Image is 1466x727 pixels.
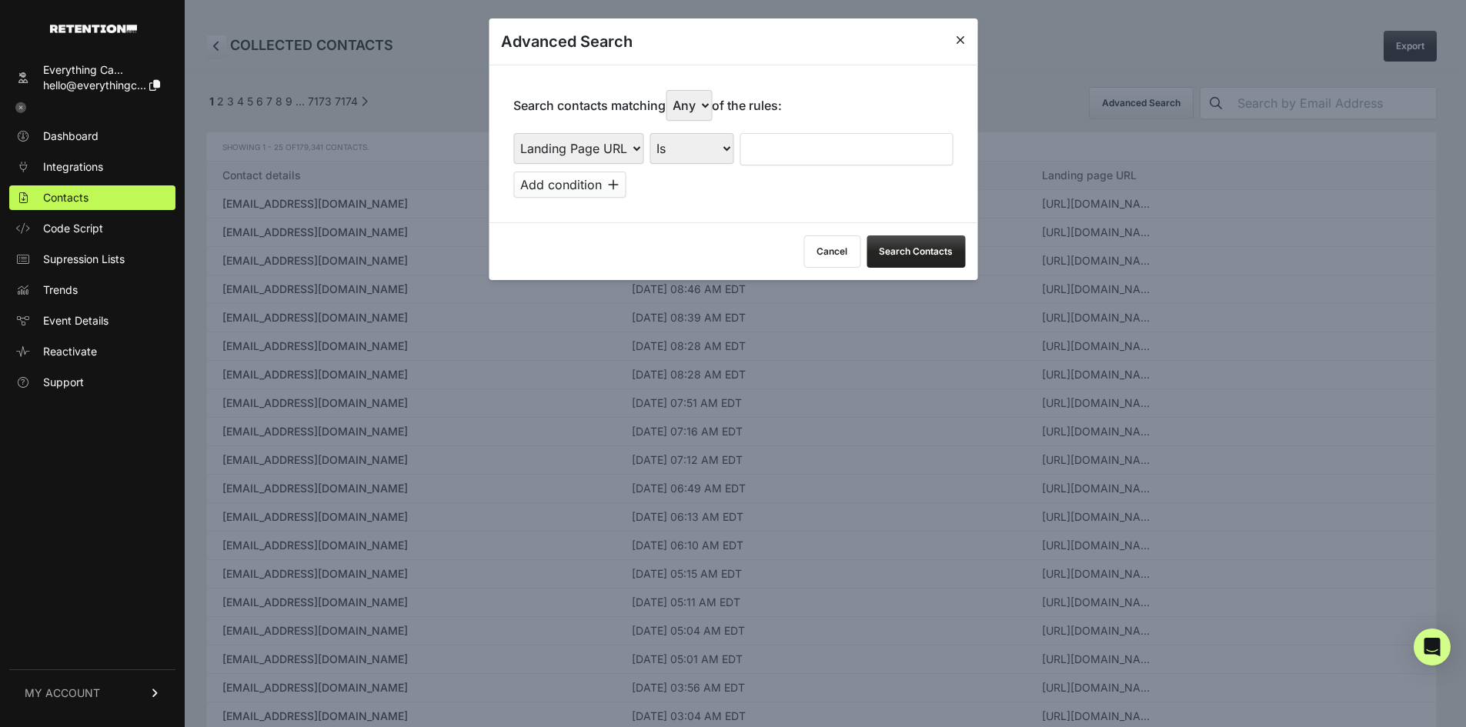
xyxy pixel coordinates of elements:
[43,62,160,78] div: Everything Ca...
[43,375,84,390] span: Support
[50,25,137,33] img: Retention.com
[501,31,633,52] h3: Advanced Search
[9,155,175,179] a: Integrations
[803,235,860,268] button: Cancel
[43,252,125,267] span: Supression Lists
[43,78,146,92] span: hello@everythingc...
[867,235,965,268] button: Search Contacts
[9,247,175,272] a: Supression Lists
[9,370,175,395] a: Support
[513,172,626,198] button: Add condition
[9,669,175,716] a: MY ACCOUNT
[9,185,175,210] a: Contacts
[9,339,175,364] a: Reactivate
[25,685,100,701] span: MY ACCOUNT
[9,278,175,302] a: Trends
[9,58,175,98] a: Everything Ca... hello@everythingc...
[9,216,175,241] a: Code Script
[513,90,782,121] p: Search contacts matching of the rules:
[43,159,103,175] span: Integrations
[43,282,78,298] span: Trends
[43,190,88,205] span: Contacts
[9,124,175,148] a: Dashboard
[1414,629,1451,665] div: Open Intercom Messenger
[43,313,109,328] span: Event Details
[9,308,175,333] a: Event Details
[43,344,97,359] span: Reactivate
[43,128,99,144] span: Dashboard
[43,221,103,236] span: Code Script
